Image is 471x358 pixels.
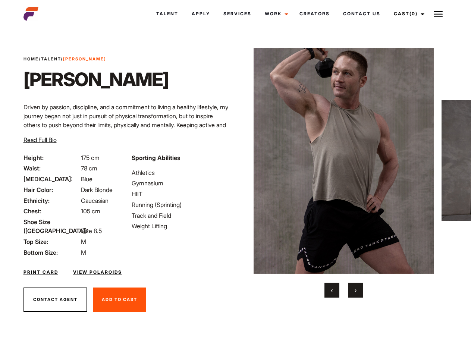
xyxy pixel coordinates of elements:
img: cropped-aefm-brand-fav-22-square.png [23,6,38,21]
p: Driven by passion, discipline, and a commitment to living a healthy lifestyle, my journey began n... [23,103,231,147]
a: Creators [293,4,336,24]
li: Track and Field [132,211,231,220]
a: Talent [150,4,185,24]
button: Read Full Bio [23,135,57,144]
span: 78 cm [81,164,97,172]
span: Previous [331,286,333,294]
img: Burger icon [434,10,443,19]
span: Height: [23,153,79,162]
span: M [81,238,86,245]
strong: Sporting Abilities [132,154,180,161]
span: Blue [81,175,92,183]
button: Contact Agent [23,288,87,312]
a: Print Card [23,269,58,276]
span: Top Size: [23,237,79,246]
a: Apply [185,4,217,24]
a: Cast(0) [387,4,429,24]
li: Weight Lifting [132,222,231,230]
a: Home [23,56,39,62]
span: Chest: [23,207,79,216]
span: Next [355,286,357,294]
li: Athletics [132,168,231,177]
span: Hair Color: [23,185,79,194]
li: Running (Sprinting) [132,200,231,209]
span: Dark Blonde [81,186,113,194]
span: [MEDICAL_DATA]: [23,175,79,183]
a: Contact Us [336,4,387,24]
span: / / [23,56,106,62]
a: Work [258,4,293,24]
li: HIIT [132,189,231,198]
a: Services [217,4,258,24]
span: Size 8.5 [81,227,102,235]
button: Add To Cast [93,288,146,312]
span: Add To Cast [102,297,137,302]
span: Ethnicity: [23,196,79,205]
span: Caucasian [81,197,109,204]
span: 175 cm [81,154,100,161]
span: (0) [409,11,418,16]
span: 105 cm [81,207,100,215]
a: Talent [41,56,61,62]
li: Gymnasium [132,179,231,188]
span: Read Full Bio [23,136,57,144]
span: Bottom Size: [23,248,79,257]
strong: [PERSON_NAME] [63,56,106,62]
h1: [PERSON_NAME] [23,68,169,91]
span: Waist: [23,164,79,173]
span: Shoe Size ([GEOGRAPHIC_DATA]): [23,217,79,235]
a: View Polaroids [73,269,122,276]
span: M [81,249,86,256]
